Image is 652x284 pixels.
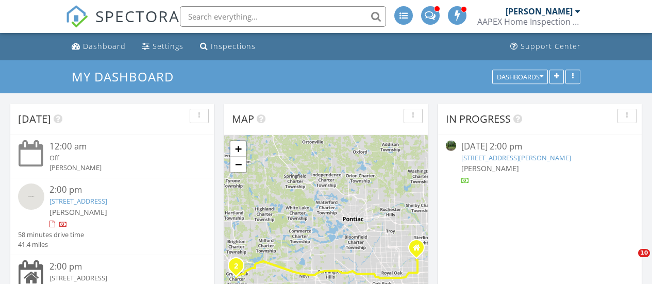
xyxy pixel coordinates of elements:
div: Support Center [521,41,581,51]
div: [DATE] 2:00 pm [461,140,618,153]
a: 2:00 pm [STREET_ADDRESS] [PERSON_NAME] 58 minutes drive time 41.4 miles [18,183,206,249]
a: Zoom out [230,157,246,172]
div: 41.4 miles [18,240,84,249]
div: 2:00 pm [49,260,191,273]
a: [DATE] 2:00 pm [STREET_ADDRESS][PERSON_NAME] [PERSON_NAME] [446,140,634,186]
a: Dashboard [68,37,130,56]
div: [PERSON_NAME] [506,6,573,16]
span: [DATE] [18,112,51,126]
a: SPECTORA [65,14,180,36]
a: Support Center [506,37,585,56]
div: 16011 Lighthouse Point, South Lyon, MI 48178 [236,265,242,272]
div: [PERSON_NAME] [49,163,191,173]
span: SPECTORA [95,5,180,27]
a: Inspections [196,37,260,56]
span: In Progress [446,112,511,126]
img: streetview [446,140,456,151]
img: The Best Home Inspection Software - Spectora [65,5,88,28]
a: Settings [138,37,188,56]
div: 2:00 pm [49,183,191,196]
a: My Dashboard [72,68,182,85]
div: Off [49,153,191,163]
i: 2 [234,263,238,270]
span: 10 [638,249,650,257]
div: [STREET_ADDRESS] [49,273,191,283]
img: streetview [18,183,44,210]
div: AAPEX Home Inspection Services [477,16,580,27]
a: Zoom in [230,141,246,157]
div: Inspections [211,41,256,51]
iframe: Intercom live chat [617,249,642,274]
div: Dashboards [497,73,543,80]
div: 31740 Lexington Street, Warren Mi 48092 [416,247,423,254]
button: Dashboards [492,70,548,84]
div: Dashboard [83,41,126,51]
div: Settings [153,41,183,51]
span: [PERSON_NAME] [49,207,107,217]
input: Search everything... [180,6,386,27]
a: [STREET_ADDRESS] [49,196,107,206]
div: 12:00 am [49,140,191,153]
span: Map [232,112,254,126]
div: 58 minutes drive time [18,230,84,240]
span: [PERSON_NAME] [461,163,519,173]
a: [STREET_ADDRESS][PERSON_NAME] [461,153,571,162]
